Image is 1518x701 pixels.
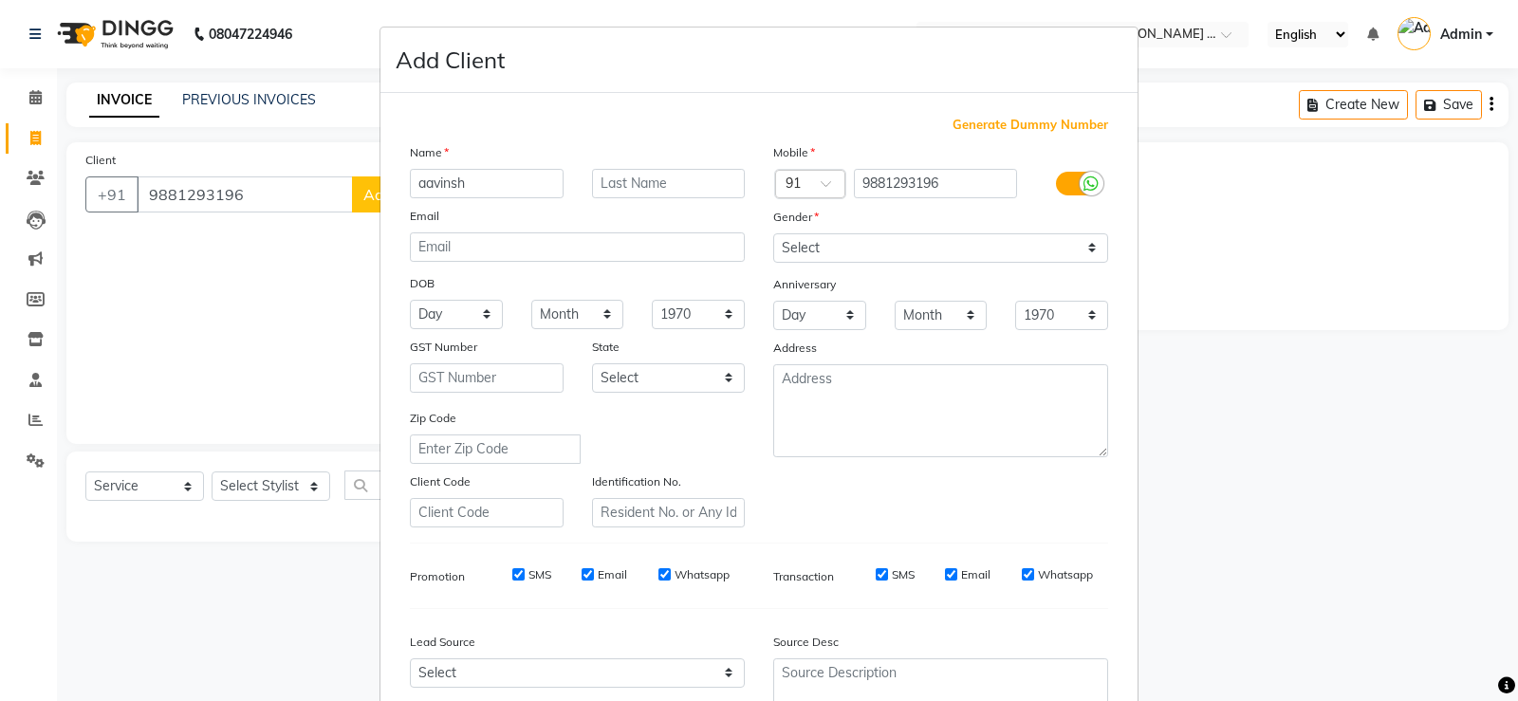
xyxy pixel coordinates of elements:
label: State [592,339,620,356]
label: Promotion [410,568,465,585]
label: Transaction [773,568,834,585]
label: Anniversary [773,276,836,293]
label: Address [773,340,817,357]
label: Lead Source [410,634,475,651]
input: Last Name [592,169,746,198]
label: Identification No. [592,473,681,490]
label: GST Number [410,339,477,356]
label: Email [961,566,990,583]
label: SMS [528,566,551,583]
input: Email [410,232,745,262]
label: SMS [892,566,915,583]
label: Zip Code [410,410,456,427]
input: Resident No. or Any Id [592,498,746,527]
input: Mobile [854,169,1018,198]
input: Client Code [410,498,564,527]
input: Enter Zip Code [410,434,581,464]
label: Email [598,566,627,583]
label: Gender [773,209,819,226]
label: Name [410,144,449,161]
h4: Add Client [396,43,505,77]
label: DOB [410,275,435,292]
label: Whatsapp [675,566,730,583]
input: First Name [410,169,564,198]
label: Mobile [773,144,815,161]
label: Source Desc [773,634,839,651]
label: Email [410,208,439,225]
input: GST Number [410,363,564,393]
span: Generate Dummy Number [953,116,1108,135]
label: Client Code [410,473,471,490]
label: Whatsapp [1038,566,1093,583]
